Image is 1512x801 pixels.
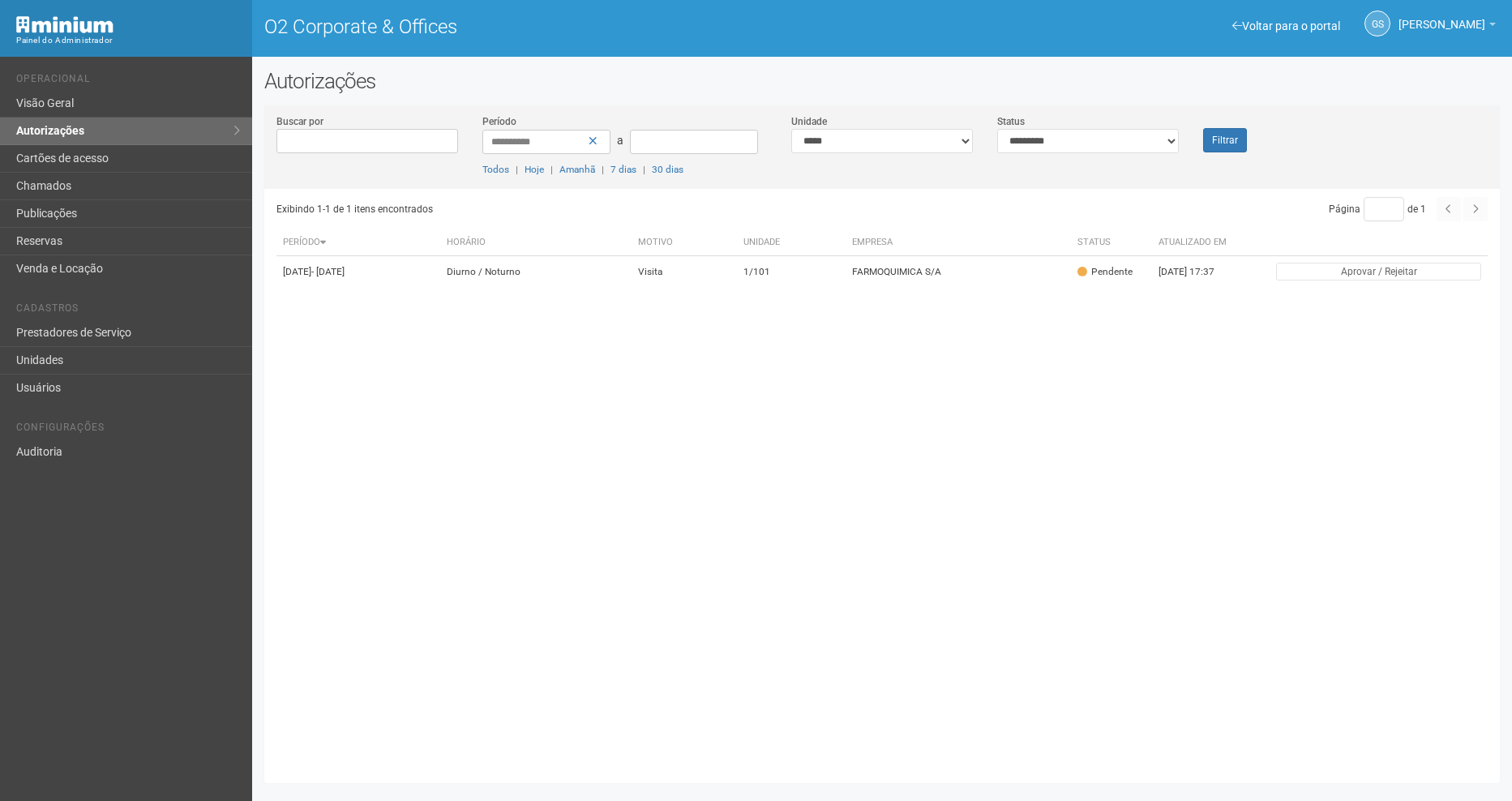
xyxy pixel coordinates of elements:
[16,33,240,48] div: Painel do Administrador
[632,229,737,256] th: Motivo
[276,197,877,221] div: Exibindo 1-1 de 1 itens encontrados
[643,164,645,175] span: |
[559,164,595,175] a: Amanhã
[1364,11,1390,36] a: GS
[264,16,870,37] h1: O2 Corporate & Offices
[737,229,846,256] th: Unidade
[516,164,518,175] span: |
[276,229,441,256] th: Período
[440,256,632,288] td: Diurno / Noturno
[440,229,632,256] th: Horário
[1398,20,1496,33] a: [PERSON_NAME]
[846,256,1071,288] td: FARMOQUIMICA S/A
[482,164,509,175] a: Todos
[276,114,323,129] label: Buscar por
[276,256,441,288] td: [DATE]
[1077,265,1133,279] div: Pendente
[791,114,827,129] label: Unidade
[264,69,1500,93] h2: Autorizações
[602,164,604,175] span: |
[652,164,683,175] a: 30 dias
[550,164,553,175] span: |
[846,229,1071,256] th: Empresa
[1329,203,1426,215] span: Página de 1
[1071,229,1152,256] th: Status
[1152,256,1241,288] td: [DATE] 17:37
[525,164,544,175] a: Hoje
[1203,128,1247,152] button: Filtrar
[610,164,636,175] a: 7 dias
[1232,19,1340,32] a: Voltar para o portal
[617,134,623,147] span: a
[16,422,240,439] li: Configurações
[16,302,240,319] li: Cadastros
[16,73,240,90] li: Operacional
[632,256,737,288] td: Visita
[311,266,345,277] span: - [DATE]
[482,114,516,129] label: Período
[1398,2,1485,31] span: Gabriela Souza
[737,256,846,288] td: 1/101
[1276,263,1481,281] button: Aprovar / Rejeitar
[16,16,114,33] img: Minium
[1152,229,1241,256] th: Atualizado em
[997,114,1025,129] label: Status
